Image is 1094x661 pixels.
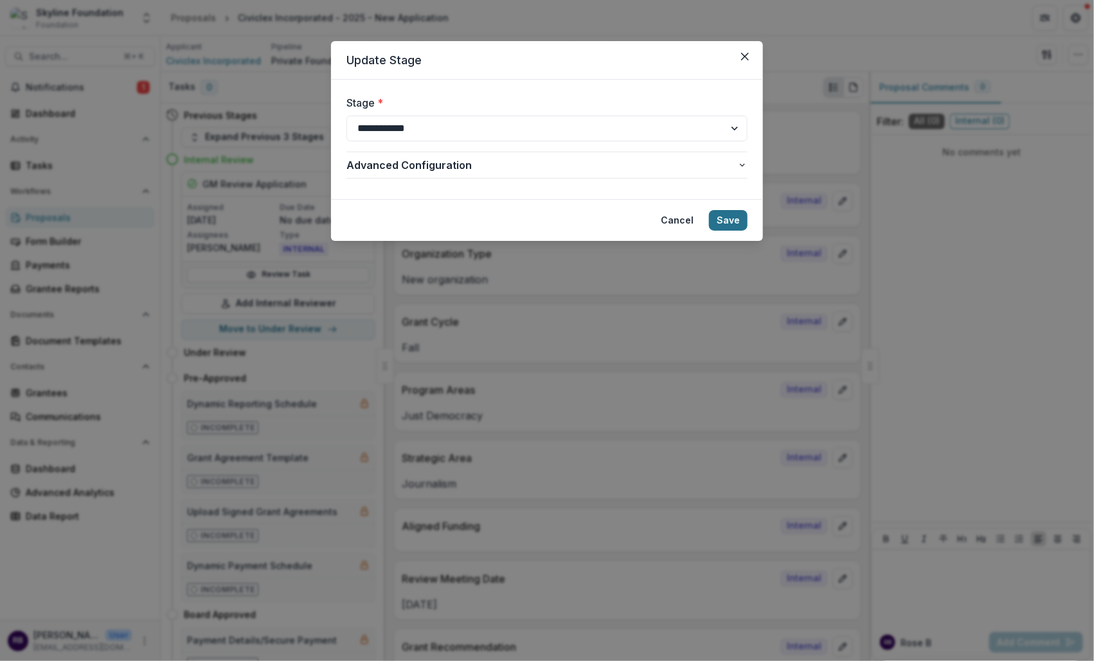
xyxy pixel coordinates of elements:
[653,210,701,231] button: Cancel
[709,210,748,231] button: Save
[735,46,755,67] button: Close
[346,157,737,173] span: Advanced Configuration
[331,41,763,80] header: Update Stage
[346,95,740,110] label: Stage
[346,152,748,178] button: Advanced Configuration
